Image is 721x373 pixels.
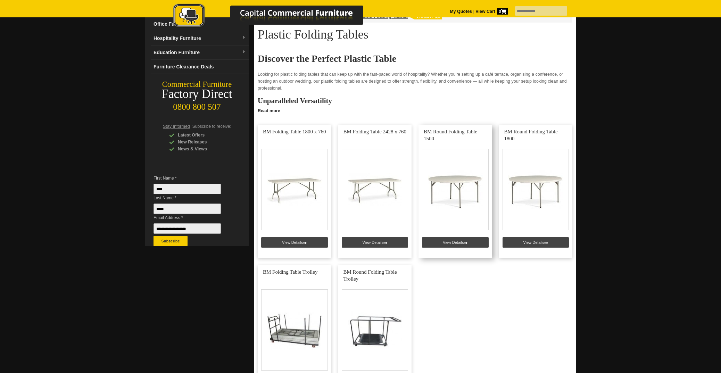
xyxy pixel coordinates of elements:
a: Click to read more [254,106,576,114]
img: dropdown [242,36,246,40]
span: 0 [497,8,508,15]
p: Looking for plastic folding tables that can keep up with the fast-paced world of hospitality? Whe... [258,71,572,92]
div: Latest Offers [169,132,235,139]
div: Commercial Furniture [145,80,249,89]
div: News & Views [169,146,235,152]
a: Office Furnituredropdown [151,17,249,31]
strong: Discover the Perfect Plastic Table [258,53,396,64]
input: First Name * [154,184,221,194]
h1: Plastic Folding Tables [258,28,572,41]
div: 0800 800 507 [145,99,249,112]
strong: View Cart [475,9,508,14]
strong: Unparalleled Versatility [258,97,332,105]
img: dropdown [242,50,246,54]
span: Stay Informed [163,124,190,129]
a: Hospitality Furnituredropdown [151,31,249,45]
a: Capital Commercial Furniture Logo [154,3,397,31]
a: Education Furnituredropdown [151,45,249,60]
input: Last Name * [154,204,221,214]
span: Email Address * [154,214,231,221]
a: Furniture Clearance Deals [151,60,249,74]
button: Subscribe [154,236,188,246]
span: Subscribe to receive: [192,124,231,129]
img: Capital Commercial Furniture Logo [154,3,397,29]
div: New Releases [169,139,235,146]
span: First Name * [154,175,231,182]
input: Email Address * [154,223,221,234]
a: View Cart0 [474,9,508,14]
div: Factory Direct [145,89,249,99]
span: Last Name * [154,194,231,201]
a: My Quotes [450,9,472,14]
